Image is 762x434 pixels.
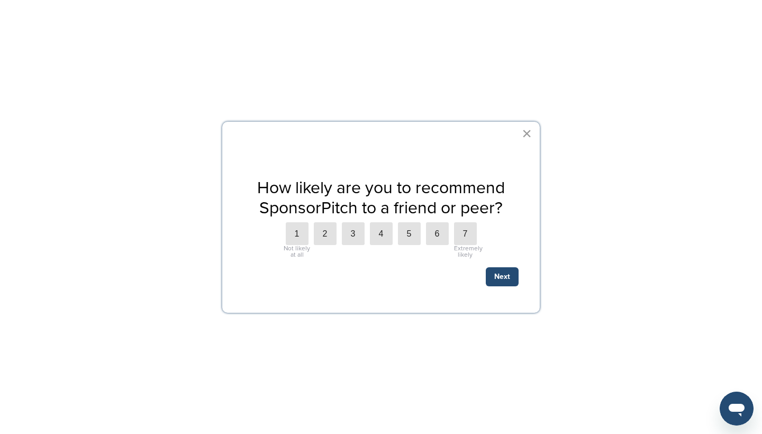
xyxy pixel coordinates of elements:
[370,222,393,245] label: 4
[243,178,519,219] p: How likely are you to recommend SponsorPitch to a friend or peer?
[454,245,477,258] div: Extremely likely
[314,222,337,245] label: 2
[286,222,309,245] label: 1
[398,222,421,245] label: 5
[342,222,365,245] label: 3
[426,222,449,245] label: 6
[283,245,311,258] div: Not likely at all
[486,267,519,286] button: Next
[454,222,477,245] label: 7
[720,392,754,426] iframe: Pulsante per aprire la finestra di messaggistica
[522,125,532,142] button: Close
